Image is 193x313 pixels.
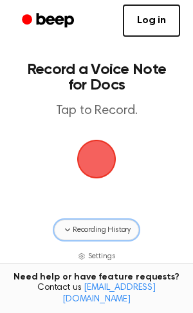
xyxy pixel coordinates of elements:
span: Recording History [73,224,131,236]
img: Beep Logo [77,140,116,178]
a: Log in [123,5,180,37]
button: Recording History [54,220,139,240]
p: Tap to Record. [23,103,170,119]
a: Beep [13,8,86,33]
a: [EMAIL_ADDRESS][DOMAIN_NAME] [62,283,156,304]
span: Settings [88,251,116,262]
h1: Record a Voice Note for Docs [23,62,170,93]
span: Contact us [8,283,185,305]
button: Settings [78,251,116,262]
